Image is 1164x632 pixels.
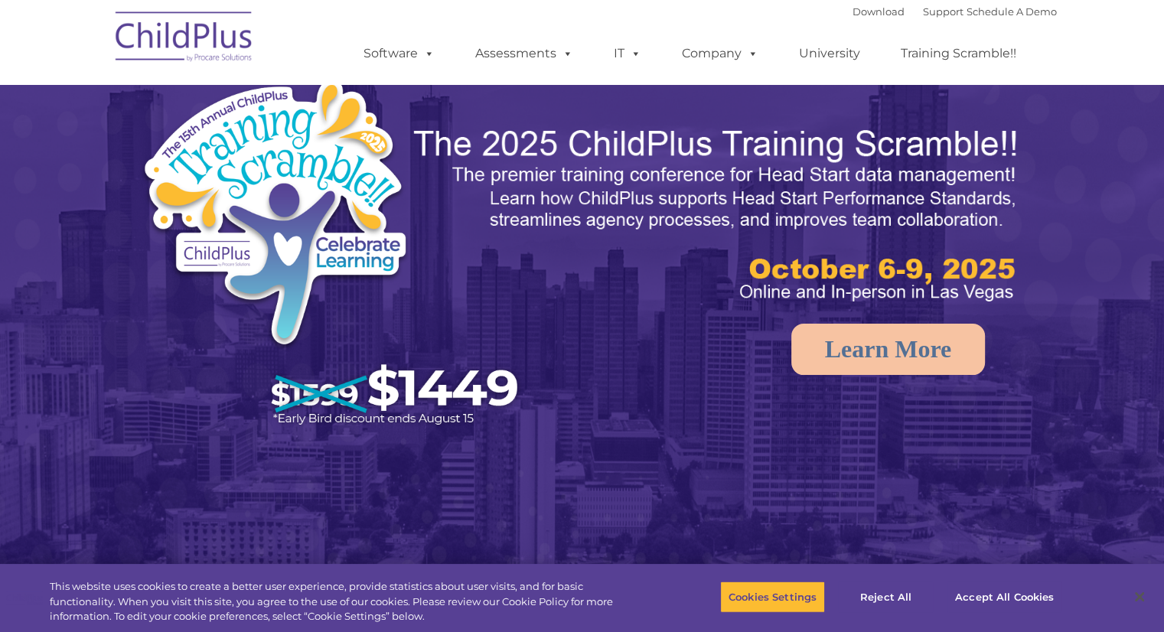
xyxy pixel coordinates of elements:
a: Support [923,5,963,18]
img: ChildPlus by Procare Solutions [108,1,261,77]
font: | [853,5,1057,18]
button: Cookies Settings [720,581,825,613]
button: Reject All [838,581,934,613]
a: Assessments [460,38,589,69]
a: Software [348,38,450,69]
a: Company [667,38,774,69]
a: Schedule A Demo [967,5,1057,18]
div: This website uses cookies to create a better user experience, provide statistics about user visit... [50,579,641,624]
button: Accept All Cookies [947,581,1062,613]
a: Download [853,5,905,18]
a: IT [598,38,657,69]
a: University [784,38,875,69]
a: Learn More [791,324,986,375]
button: Close [1123,580,1156,614]
a: Training Scramble!! [885,38,1032,69]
